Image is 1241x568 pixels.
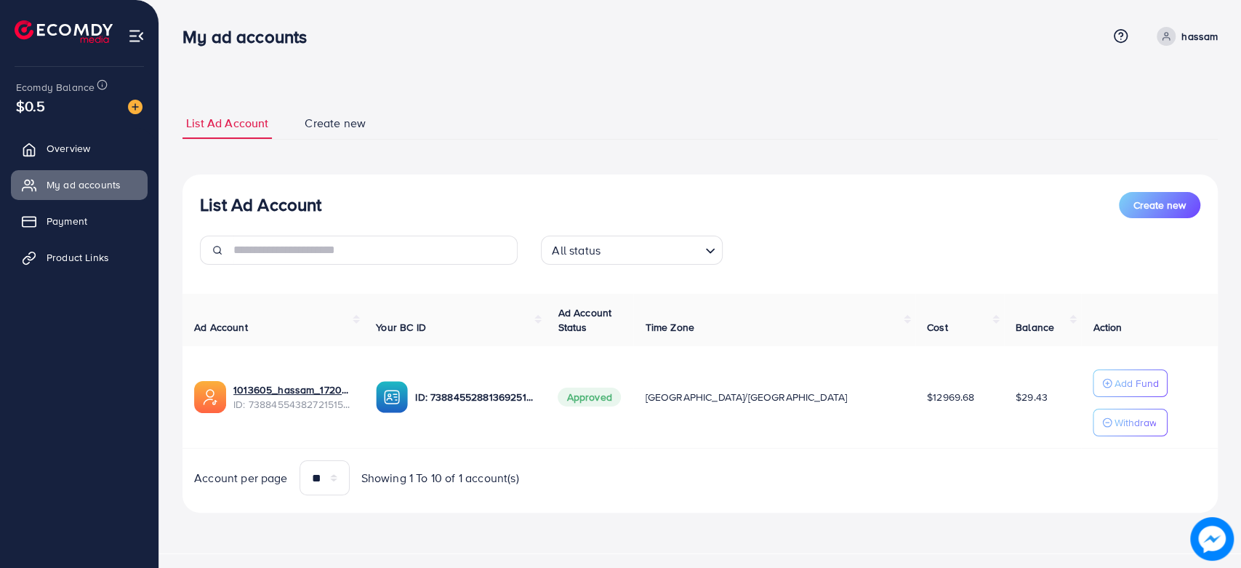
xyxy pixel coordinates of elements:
[47,250,109,265] span: Product Links
[1119,192,1200,218] button: Create new
[1016,390,1048,404] span: $29.43
[1093,369,1168,397] button: Add Fund
[361,470,519,487] span: Showing 1 To 10 of 1 account(s)
[927,390,974,404] span: $12969.68
[541,236,723,265] div: Search for option
[645,390,847,404] span: [GEOGRAPHIC_DATA]/[GEOGRAPHIC_DATA]
[11,207,148,236] a: Payment
[128,28,145,44] img: menu
[194,381,226,413] img: ic-ads-acc.e4c84228.svg
[1190,517,1234,561] img: image
[200,194,321,215] h3: List Ad Account
[128,100,142,114] img: image
[194,320,248,335] span: Ad Account
[549,240,603,261] span: All status
[47,177,121,192] span: My ad accounts
[1133,198,1186,212] span: Create new
[558,388,620,407] span: Approved
[927,320,948,335] span: Cost
[233,383,353,397] a: 1013605_hassam_1720258849996
[16,95,46,116] span: $0.5
[1093,320,1122,335] span: Action
[645,320,694,335] span: Time Zone
[558,305,611,335] span: Ad Account Status
[376,320,426,335] span: Your BC ID
[605,237,699,261] input: Search for option
[15,20,113,43] img: logo
[376,381,408,413] img: ic-ba-acc.ded83a64.svg
[1181,28,1218,45] p: hassam
[182,26,318,47] h3: My ad accounts
[47,141,90,156] span: Overview
[1114,414,1156,431] p: Withdraw
[186,115,268,132] span: List Ad Account
[233,383,353,412] div: <span class='underline'>1013605_hassam_1720258849996</span></br>7388455438272151568
[1114,375,1158,392] p: Add Fund
[11,134,148,163] a: Overview
[415,388,534,406] p: ID: 7388455288136925185
[11,243,148,272] a: Product Links
[16,80,95,95] span: Ecomdy Balance
[1093,409,1168,436] button: Withdraw
[194,470,288,487] span: Account per page
[1151,27,1218,46] a: hassam
[1016,320,1054,335] span: Balance
[233,397,353,412] span: ID: 7388455438272151568
[305,115,366,132] span: Create new
[11,170,148,199] a: My ad accounts
[47,214,87,228] span: Payment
